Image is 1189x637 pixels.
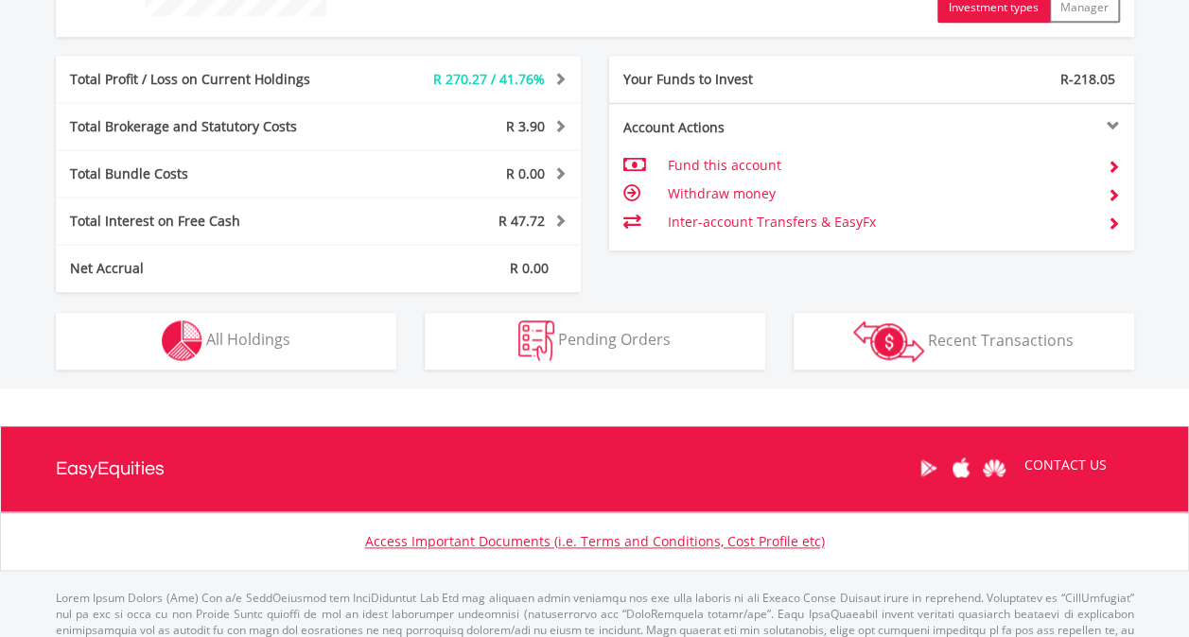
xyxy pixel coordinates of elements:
span: R-218.05 [1060,70,1115,88]
img: transactions-zar-wht.png [853,320,924,362]
span: All Holdings [206,329,290,350]
button: Pending Orders [425,313,765,370]
a: EasyEquities [56,426,165,511]
span: R 47.72 [498,212,545,230]
span: R 0.00 [510,259,549,277]
span: R 0.00 [506,164,545,182]
td: Withdraw money [667,180,1092,208]
img: holdings-wht.png [162,320,202,361]
td: Inter-account Transfers & EasyFx [667,208,1092,236]
div: Account Actions [609,118,872,137]
span: R 270.27 / 41.76% [433,70,545,88]
button: Recent Transactions [794,313,1134,370]
button: All Holdings [56,313,396,370]
div: Total Interest on Free Cash [56,212,362,231]
div: Your Funds to Invest [609,70,872,89]
div: Total Brokerage and Statutory Costs [56,117,362,136]
a: CONTACT US [1011,439,1120,491]
a: Access Important Documents (i.e. Terms and Conditions, Cost Profile etc) [365,532,825,550]
div: Total Profit / Loss on Current Holdings [56,70,362,89]
div: Total Bundle Costs [56,164,362,183]
a: Google Play [912,439,945,497]
a: Huawei [978,439,1011,497]
img: pending_instructions-wht.png [518,320,554,361]
span: Pending Orders [558,329,671,350]
span: Recent Transactions [928,329,1074,350]
span: R 3.90 [506,117,545,135]
td: Fund this account [667,151,1092,180]
div: Net Accrual [56,259,362,278]
a: Apple [945,439,978,497]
